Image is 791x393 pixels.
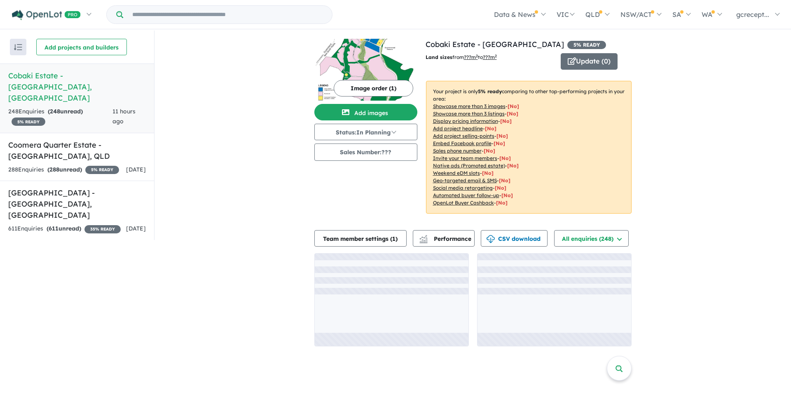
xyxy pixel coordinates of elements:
[496,133,508,139] span: [ No ]
[12,118,45,126] span: 5 % READY
[433,148,482,154] u: Sales phone number
[419,235,427,240] img: line-chart.svg
[14,44,22,50] img: sort.svg
[314,39,417,101] img: Cobaki Estate - Cobaki Lakes
[554,230,629,247] button: All enquiries (248)
[314,230,407,247] button: Team member settings (1)
[8,187,146,221] h5: [GEOGRAPHIC_DATA] - [GEOGRAPHIC_DATA] , [GEOGRAPHIC_DATA]
[433,111,505,117] u: Showcase more than 3 listings
[501,192,513,198] span: [No]
[419,238,428,243] img: bar-chart.svg
[485,125,496,132] span: [ No ]
[12,10,81,20] img: Openlot PRO Logo White
[433,192,499,198] u: Automated buyer follow-up
[126,166,146,173] span: [DATE]
[125,6,330,24] input: Try estate name, suburb, builder or developer
[8,107,112,127] div: 248 Enquir ies
[126,225,146,232] span: [DATE]
[561,53,618,70] button: Update (0)
[49,166,59,173] span: 288
[481,230,548,247] button: CSV download
[112,108,136,125] span: 11 hours ago
[421,235,471,242] span: Performance
[478,54,497,60] span: to
[433,140,491,146] u: Embed Facebook profile
[508,103,519,109] span: [ No ]
[8,70,146,104] h5: Cobaki Estate - [GEOGRAPHIC_DATA] , [GEOGRAPHIC_DATA]
[47,166,82,173] strong: ( unread)
[433,170,480,176] u: Weekend eDM slots
[334,80,413,96] button: Image order (1)
[85,166,119,174] span: 5 % READY
[482,170,494,176] span: [No]
[507,162,519,169] span: [No]
[8,139,146,162] h5: Coomera Quarter Estate - [GEOGRAPHIC_DATA] , QLD
[47,225,81,232] strong: ( unread)
[499,155,511,161] span: [ No ]
[433,155,497,161] u: Invite your team members
[314,124,417,140] button: Status:In Planning
[426,53,555,61] p: from
[495,54,497,58] sup: 2
[483,54,497,60] u: ???m
[433,162,505,169] u: Native ads (Promoted estate)
[494,140,505,146] span: [ No ]
[433,125,483,132] u: Add project headline
[464,54,478,60] u: ??? m
[426,54,452,60] b: Land sizes
[413,230,475,247] button: Performance
[392,235,395,242] span: 1
[433,177,497,184] u: Geo-targeted email & SMS
[48,108,83,115] strong: ( unread)
[478,88,502,94] b: 5 % ready
[8,224,121,234] div: 611 Enquir ies
[8,165,119,175] div: 288 Enquir ies
[496,200,508,206] span: [No]
[567,41,606,49] span: 5 % READY
[433,200,494,206] u: OpenLot Buyer Cashback
[484,148,495,154] span: [ No ]
[499,177,510,184] span: [No]
[736,10,769,19] span: gcrecept...
[426,81,632,214] p: Your project is only comparing to other top-performing projects in your area: - - - - - - - - - -...
[84,225,121,233] span: 35 % READY
[50,108,60,115] span: 248
[433,118,498,124] u: Display pricing information
[495,185,506,191] span: [No]
[433,133,494,139] u: Add project selling-points
[487,235,495,243] img: download icon
[314,144,417,161] button: Sales Number:???
[314,104,417,120] button: Add images
[500,118,512,124] span: [ No ]
[433,103,505,109] u: Showcase more than 3 images
[49,225,59,232] span: 611
[507,111,518,117] span: [ No ]
[36,39,127,55] button: Add projects and builders
[433,185,493,191] u: Social media retargeting
[426,40,564,49] a: Cobaki Estate - [GEOGRAPHIC_DATA]
[476,54,478,58] sup: 2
